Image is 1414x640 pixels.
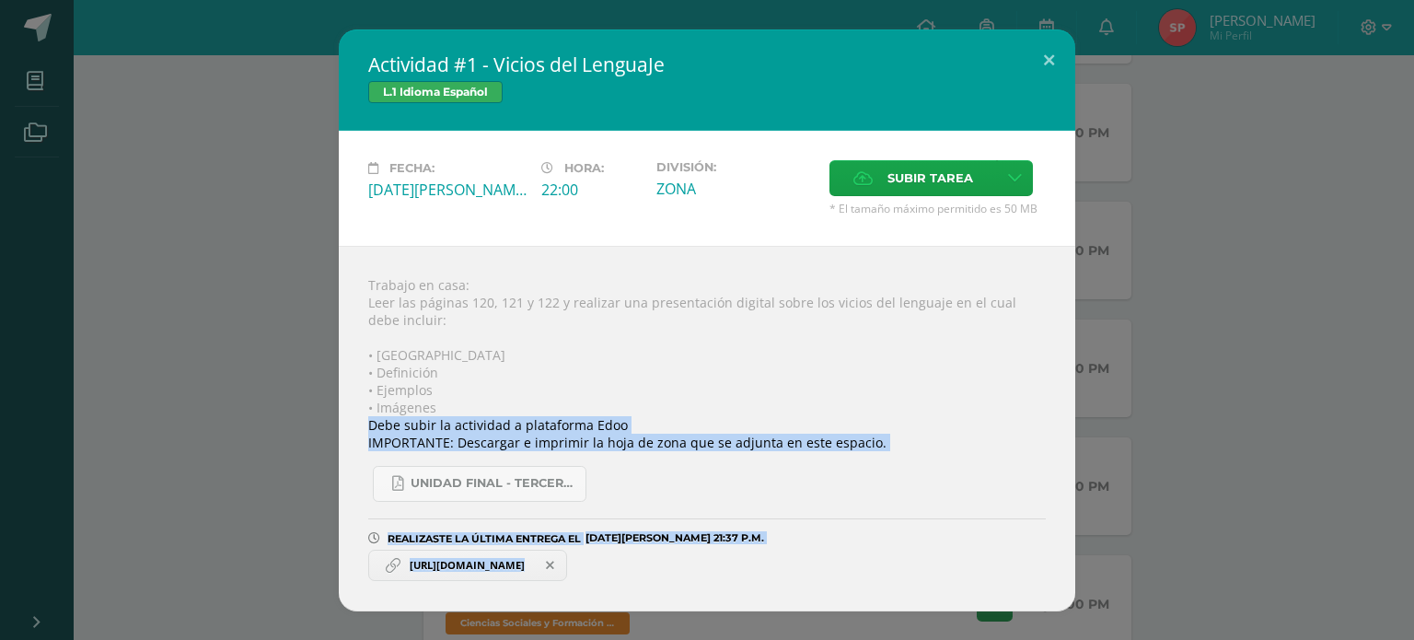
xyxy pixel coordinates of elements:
[373,466,586,502] a: UNIDAD FINAL - TERCERO BASICO A-B-C.pdf
[656,160,815,174] label: División:
[1023,29,1075,92] button: Close (Esc)
[368,180,527,200] div: [DATE][PERSON_NAME]
[411,476,576,491] span: UNIDAD FINAL - TERCERO BASICO A-B-C.pdf
[535,555,566,576] span: Remover entrega
[389,161,435,175] span: Fecha:
[829,201,1046,216] span: * El tamaño máximo permitido es 50 MB
[656,179,815,199] div: ZONA
[368,81,503,103] span: L.1 Idioma Español
[541,180,642,200] div: 22:00
[400,558,534,573] span: [URL][DOMAIN_NAME]
[564,161,604,175] span: Hora:
[339,246,1075,611] div: Trabajo en casa: Leer las páginas 120, 121 y 122 y realizar una presentación digital sobre los vi...
[368,550,567,581] a: https://www.canva.com/design/DAGv6ZUzkdM/BHHqZDqAC6Is6lNtPJEPFg/edit?utm_content=DAGv6ZUzkdM&utm_...
[388,532,581,545] span: REALIZASTE LA ÚLTIMA ENTREGA EL
[368,52,1046,77] h2: Actividad #1 - Vicios del LenguaJe
[887,161,973,195] span: Subir tarea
